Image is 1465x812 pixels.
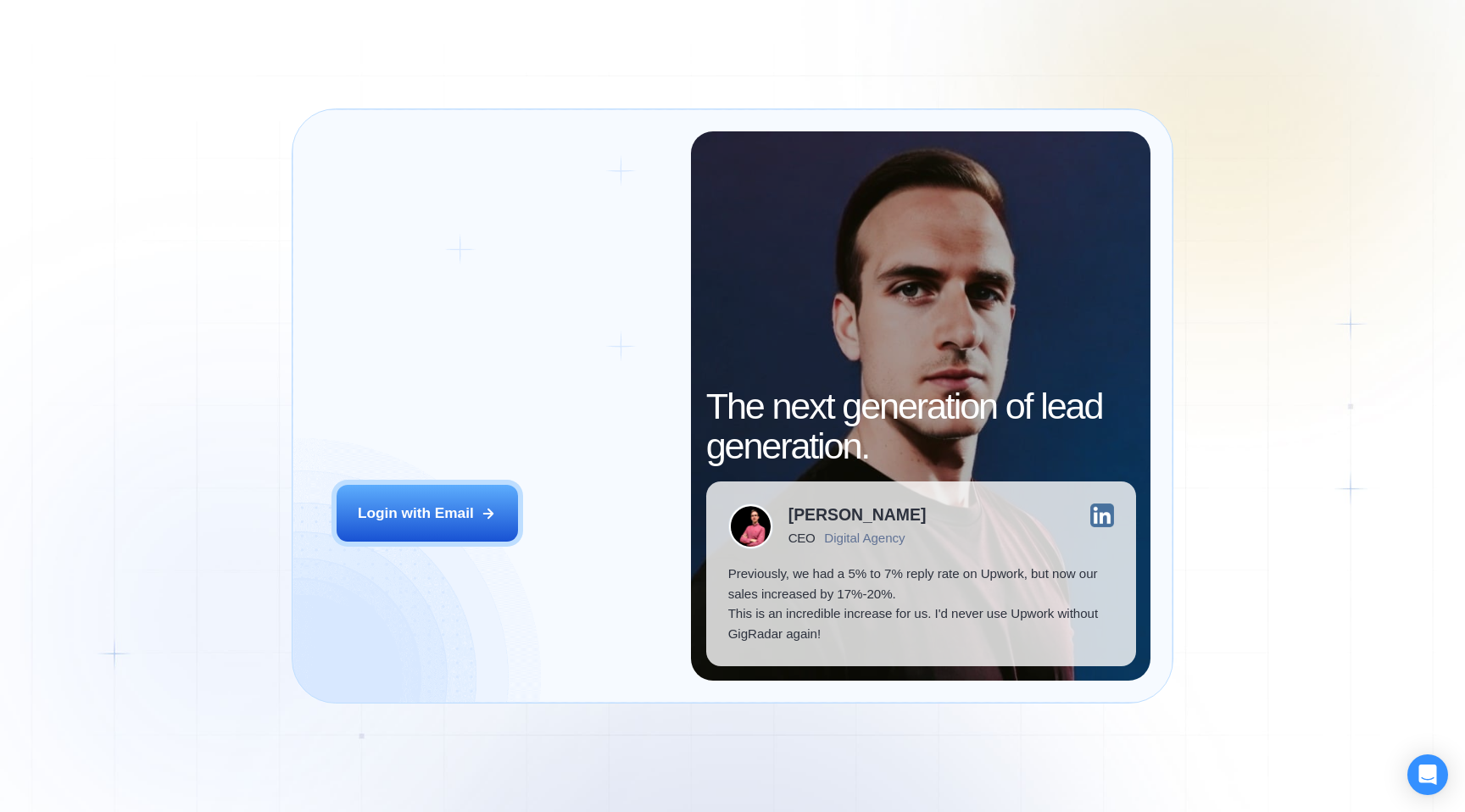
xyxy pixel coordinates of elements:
p: Previously, we had a 5% to 7% reply rate on Upwork, but now our sales increased by 17%-20%. This ... [728,564,1114,644]
div: [PERSON_NAME] [788,507,927,523]
h2: The next generation of lead generation. [706,387,1136,467]
button: Login with Email [337,485,518,542]
div: Open Intercom Messenger [1407,754,1448,795]
div: Login [371,278,398,292]
div: Login with Email [358,503,474,524]
span: Welcome to [337,336,515,425]
div: Digital Agency [824,531,905,545]
div: CEO [788,531,816,545]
